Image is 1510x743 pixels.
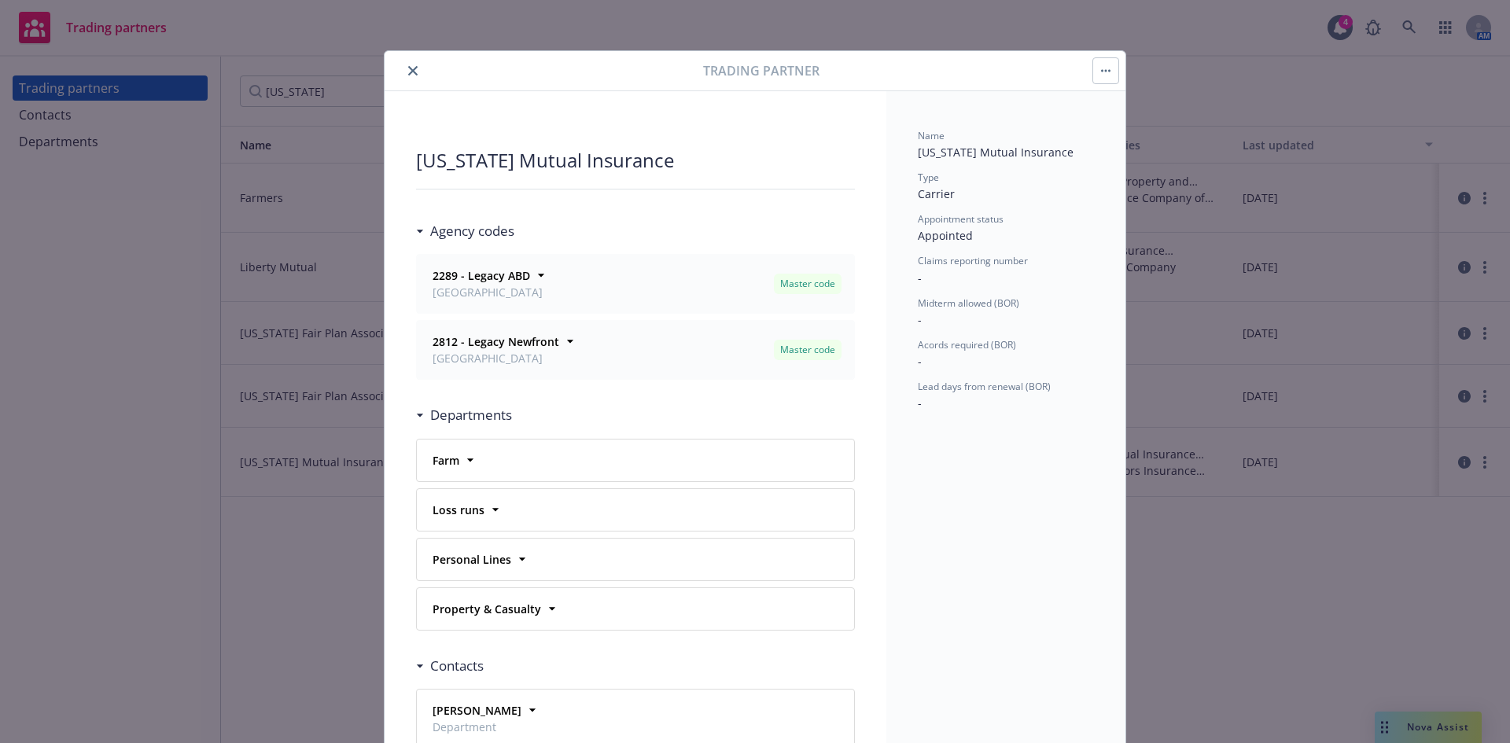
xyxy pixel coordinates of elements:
span: - [918,395,922,410]
span: Carrier [918,186,955,201]
span: [US_STATE] Mutual Insurance [918,145,1074,160]
span: [GEOGRAPHIC_DATA] [433,350,559,366]
strong: Loss runs [433,502,484,517]
strong: Personal Lines [433,552,511,567]
span: - [918,270,922,285]
span: - [918,312,922,327]
h3: Departments [430,405,512,425]
span: Claims reporting number [918,254,1028,267]
strong: Property & Casualty [433,601,541,616]
button: close [403,61,422,80]
span: Type [918,171,939,184]
span: Acords required (BOR) [918,338,1016,351]
span: Lead days from renewal (BOR) [918,380,1051,393]
span: Appointment status [918,212,1004,226]
span: Midterm allowed (BOR) [918,296,1019,310]
strong: 2812 - Legacy Newfront [433,334,559,349]
span: Department [433,719,521,735]
div: [US_STATE] Mutual Insurance [416,148,855,173]
span: Master code [780,277,835,291]
strong: Farm [433,453,459,468]
span: - [918,354,922,369]
div: Departments [416,405,512,425]
h3: Contacts [430,656,484,676]
div: Contacts [416,656,484,676]
div: Agency codes [416,221,514,241]
span: Name [918,129,945,142]
span: Trading partner [703,61,819,80]
span: [GEOGRAPHIC_DATA] [433,284,543,300]
h3: Agency codes [430,221,514,241]
strong: [PERSON_NAME] [433,703,521,718]
span: Master code [780,343,835,357]
strong: 2289 - Legacy ABD [433,268,530,283]
span: Appointed [918,228,973,243]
